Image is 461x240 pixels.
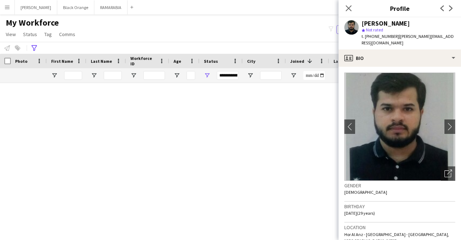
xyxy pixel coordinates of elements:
[23,31,37,38] span: Status
[336,25,372,34] button: Everyone5,959
[260,71,282,80] input: City Filter Input
[344,189,387,195] span: [DEMOGRAPHIC_DATA]
[57,0,94,14] button: Black Orange
[247,58,255,64] span: City
[15,58,27,64] span: Photo
[174,58,181,64] span: Age
[15,0,57,14] button: [PERSON_NAME]
[56,30,78,39] a: Comms
[3,30,19,39] a: View
[130,72,137,79] button: Open Filter Menu
[6,31,16,38] span: View
[20,30,40,39] a: Status
[344,73,455,181] img: Crew avatar or photo
[362,34,454,45] span: | [PERSON_NAME][EMAIL_ADDRESS][DOMAIN_NAME]
[91,58,112,64] span: Last Name
[64,71,82,80] input: First Name Filter Input
[290,72,297,79] button: Open Filter Menu
[344,182,455,189] h3: Gender
[187,71,195,80] input: Age Filter Input
[91,72,97,79] button: Open Filter Menu
[362,34,399,39] span: t. [PHONE_NUMBER]
[366,27,383,32] span: Not rated
[41,30,55,39] a: Tag
[339,4,461,13] h3: Profile
[130,56,156,66] span: Workforce ID
[143,71,165,80] input: Workforce ID Filter Input
[290,58,304,64] span: Joined
[30,44,39,52] app-action-btn: Advanced filters
[59,31,75,38] span: Comms
[344,203,455,210] h3: Birthday
[344,224,455,231] h3: Location
[204,58,218,64] span: Status
[94,0,127,14] button: RAMARABIA
[51,58,73,64] span: First Name
[362,20,410,27] div: [PERSON_NAME]
[344,210,375,216] span: [DATE] (29 years)
[51,72,58,79] button: Open Filter Menu
[204,72,210,79] button: Open Filter Menu
[303,71,325,80] input: Joined Filter Input
[104,71,122,80] input: Last Name Filter Input
[339,49,461,67] div: Bio
[174,72,180,79] button: Open Filter Menu
[44,31,52,38] span: Tag
[441,166,455,181] div: Open photos pop-in
[247,72,254,79] button: Open Filter Menu
[6,17,59,28] span: My Workforce
[334,58,350,64] span: Last job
